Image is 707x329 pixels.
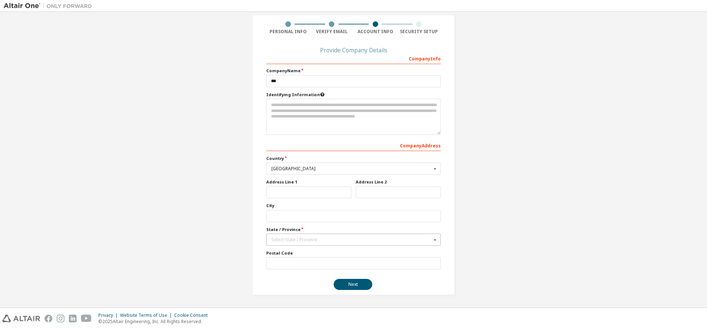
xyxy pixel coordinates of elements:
div: Company Info [266,52,441,64]
div: Personal Info [266,29,310,35]
div: Website Terms of Use [120,312,174,318]
p: © 2025 Altair Engineering, Inc. All Rights Reserved. [98,318,212,325]
img: Altair One [4,2,96,10]
div: Privacy [98,312,120,318]
img: facebook.svg [45,315,52,322]
div: Provide Company Details [266,48,441,52]
img: linkedin.svg [69,315,77,322]
div: [GEOGRAPHIC_DATA] [271,167,432,171]
div: Security Setup [397,29,441,35]
label: City [266,203,441,209]
label: Please provide any information that will help our support team identify your company. Email and n... [266,92,441,98]
label: Company Name [266,68,441,74]
img: altair_logo.svg [2,315,40,322]
div: Verify Email [310,29,354,35]
div: Account Info [353,29,397,35]
label: Address Line 2 [356,179,441,185]
label: Address Line 1 [266,179,351,185]
div: Select State / Province [271,238,432,242]
label: Country [266,155,441,161]
label: State / Province [266,227,441,232]
img: youtube.svg [81,315,92,322]
label: Postal Code [266,250,441,256]
div: Company Address [266,139,441,151]
img: instagram.svg [57,315,64,322]
div: Cookie Consent [174,312,212,318]
button: Next [334,279,372,290]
